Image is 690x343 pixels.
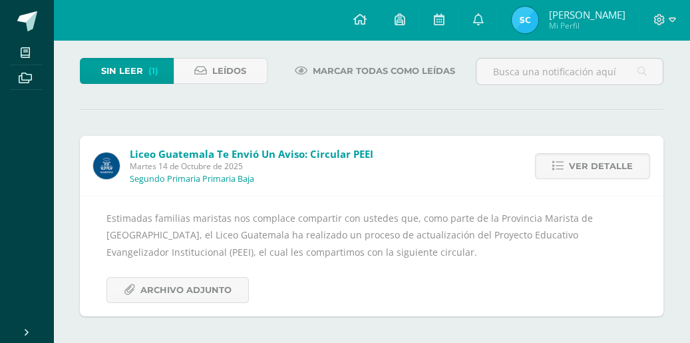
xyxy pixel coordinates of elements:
span: Martes 14 de Octubre de 2025 [130,161,373,172]
a: Leídos [174,58,267,84]
span: Archivo Adjunto [140,278,232,302]
span: Leídos [212,59,246,83]
a: Sin leer(1) [80,58,174,84]
div: Estimadas familias maristas nos complace compartir con ustedes que, como parte de la Provincia Ma... [106,210,637,303]
img: b41cd0bd7c5dca2e84b8bd7996f0ae72.png [93,153,120,179]
span: Sin leer [101,59,143,83]
span: [PERSON_NAME] [548,8,625,21]
a: Archivo Adjunto [106,277,249,303]
span: Marcar todas como leídas [313,59,455,83]
input: Busca una notificación aquí [476,59,663,85]
img: 0a76ba7982a28483b10374022da3f753.png [512,7,538,33]
span: (1) [148,59,158,83]
a: Marcar todas como leídas [278,58,472,84]
span: Mi Perfil [548,20,625,31]
span: Liceo Guatemala te envió un aviso: Circular PEEI [130,147,373,161]
p: Segundo Primaria Primaria Baja [130,174,254,184]
span: Ver detalle [569,154,633,178]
